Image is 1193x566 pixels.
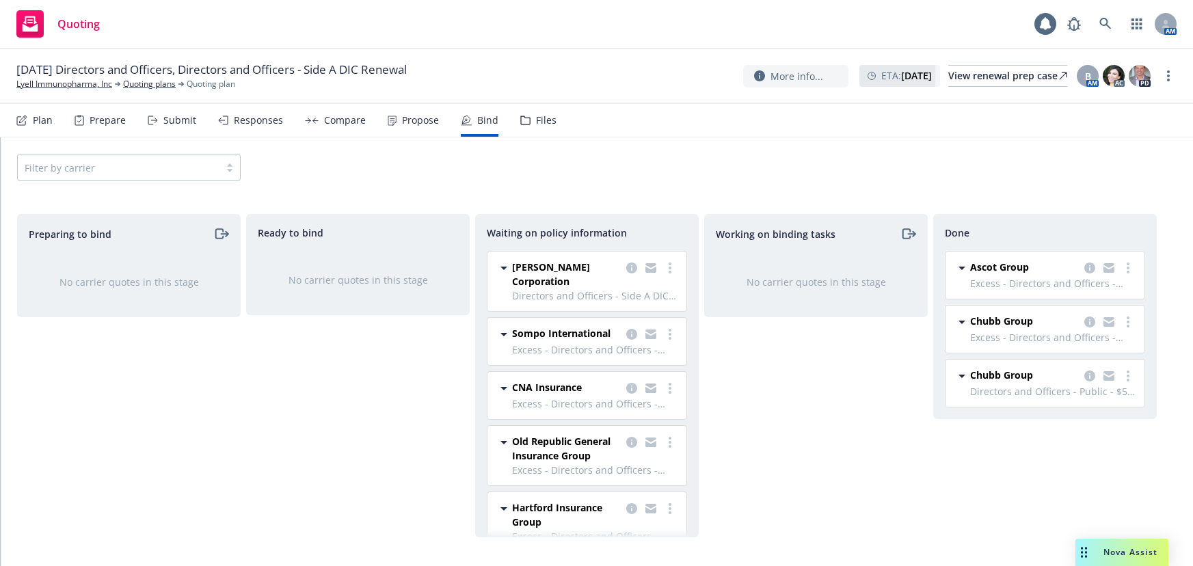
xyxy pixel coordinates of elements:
span: Hartford Insurance Group [512,500,621,529]
span: Excess - Directors and Officers - Public $5M excess of $35M [512,342,678,357]
span: B [1085,69,1091,83]
a: copy logging email [643,500,659,517]
a: copy logging email [624,434,640,450]
span: Done [945,226,969,240]
span: Preparing to bind [29,227,111,241]
a: more [1120,260,1136,276]
span: Old Republic General Insurance Group [512,434,621,463]
div: Responses [234,115,283,126]
a: copy logging email [643,260,659,276]
span: Waiting on policy information [487,226,627,240]
a: copy logging email [1082,368,1098,384]
span: Quoting [57,18,100,29]
div: No carrier quotes in this stage [727,275,905,289]
span: Chubb Group [970,314,1033,328]
a: copy logging email [624,500,640,517]
a: more [662,434,678,450]
div: Files [536,115,557,126]
span: CNA Insurance [512,380,582,394]
a: more [1120,368,1136,384]
a: copy logging email [624,326,640,342]
span: Excess - Directors and Officers - Side A DIC $5M excess of $55M [970,330,1136,345]
img: photo [1103,65,1125,87]
a: copy logging email [624,260,640,276]
a: copy logging email [1101,314,1117,330]
a: more [662,380,678,396]
div: View renewal prep case [948,66,1067,86]
a: copy logging email [1101,368,1117,384]
span: Excess - Directors and Officers - Public $5M excess of $25M [512,463,678,477]
span: Directors and Officers - Side A DIC - 08 D&O Berkley $5M xs $40M Lead A DIC [512,288,678,303]
div: Plan [33,115,53,126]
span: ETA : [881,68,932,83]
strong: [DATE] [901,69,932,82]
span: [DATE] Directors and Officers, Directors and Officers - Side A DIC Renewal [16,62,407,78]
span: More info... [770,69,823,83]
div: Submit [163,115,196,126]
div: Propose [402,115,439,126]
div: Drag to move [1075,539,1093,566]
a: more [662,326,678,342]
div: Compare [324,115,366,126]
a: more [662,500,678,517]
a: Search [1092,10,1119,38]
span: Directors and Officers - Public - $5M D&O [970,384,1136,399]
div: No carrier quotes in this stage [269,273,447,287]
a: copy logging email [643,380,659,396]
a: copy logging email [1101,260,1117,276]
a: copy logging email [643,434,659,450]
span: Ascot Group [970,260,1029,274]
span: Quoting plan [187,78,235,90]
a: View renewal prep case [948,65,1067,87]
a: more [1120,314,1136,330]
button: Nova Assist [1075,539,1168,566]
a: copy logging email [643,326,659,342]
span: Sompo International [512,326,611,340]
a: copy logging email [1082,260,1098,276]
a: moveRight [900,226,916,242]
img: photo [1129,65,1151,87]
a: more [1160,68,1177,84]
a: copy logging email [624,380,640,396]
button: More info... [743,65,848,87]
span: Excess - Directors and Officers - Public $5M excess of $20M [512,396,678,411]
a: Quoting plans [123,78,176,90]
span: [PERSON_NAME] Corporation [512,260,621,288]
span: Excess - Directors and Officers - Public $5M excess of $30M [970,276,1136,291]
a: copy logging email [1082,314,1098,330]
a: more [662,260,678,276]
a: Report a Bug [1060,10,1088,38]
div: No carrier quotes in this stage [40,275,218,289]
span: Working on binding tasks [716,227,835,241]
div: Bind [477,115,498,126]
a: moveRight [213,226,229,242]
a: Lyell Immunopharma, Inc [16,78,112,90]
a: Quoting [11,5,105,43]
span: Nova Assist [1103,546,1157,558]
div: Prepare [90,115,126,126]
span: Chubb Group [970,368,1033,382]
span: Ready to bind [258,226,323,240]
a: Switch app [1123,10,1151,38]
